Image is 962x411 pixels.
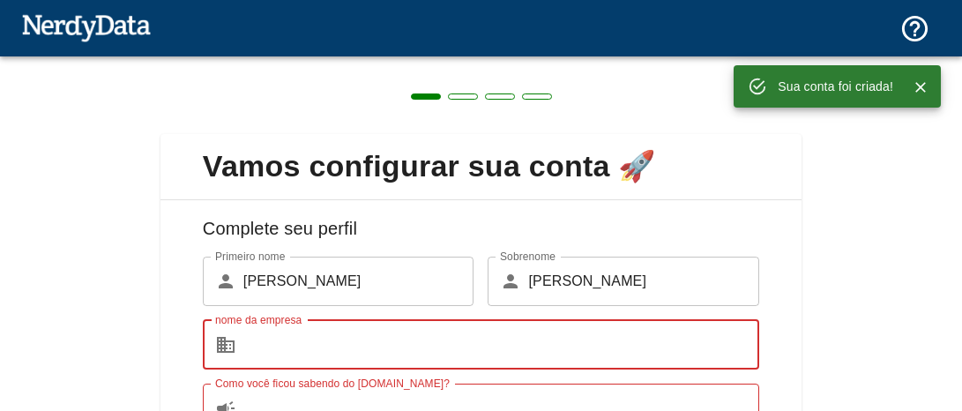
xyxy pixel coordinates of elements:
[21,10,151,45] img: NerdyData.com
[778,79,893,93] font: Sua conta foi criada!
[203,219,357,238] font: Complete seu perfil
[907,74,934,101] button: Fechar
[889,3,941,55] button: Suporte e Documentação
[215,250,285,262] font: Primeiro nome
[203,149,656,183] font: Vamos configurar sua conta 🚀
[215,377,450,389] font: Como você ficou sabendo do [DOMAIN_NAME]?
[215,314,302,325] font: nome da empresa
[500,250,556,262] font: Sobrenome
